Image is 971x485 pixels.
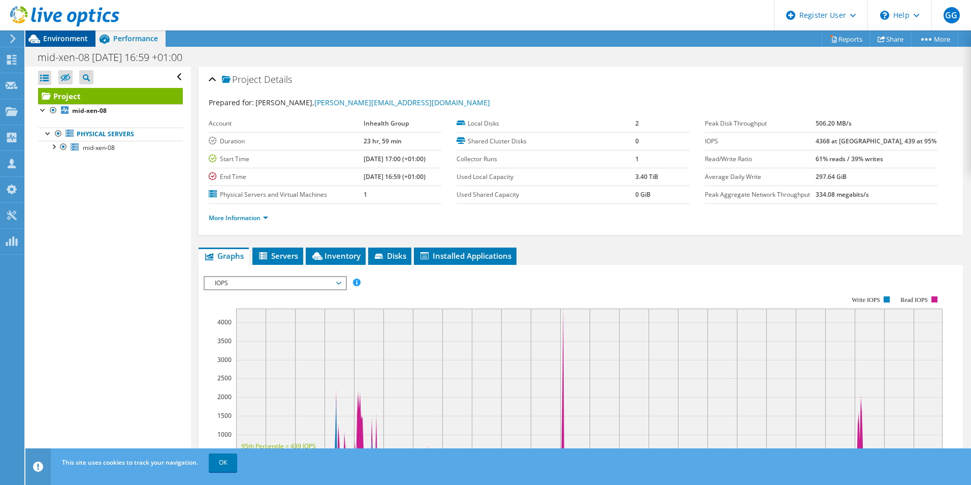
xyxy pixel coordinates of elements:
label: IOPS [705,136,816,146]
label: Used Shared Capacity [457,190,635,200]
span: Graphs [204,251,244,261]
span: Performance [113,34,158,43]
label: Used Local Capacity [457,172,635,182]
b: 334.08 megabits/s [816,190,869,199]
a: Project [38,88,183,104]
a: Physical Servers [38,128,183,141]
span: Installed Applications [419,251,511,261]
text: 2500 [217,374,232,382]
span: Details [264,73,292,85]
text: 95th Percentile = 439 IOPS [241,442,316,450]
b: [DATE] 17:00 (+01:00) [364,155,426,163]
b: 4368 at [GEOGRAPHIC_DATA], 439 at 95% [816,137,936,145]
text: 3500 [217,337,232,345]
span: mid-xen-08 [83,143,115,152]
label: Account [209,118,364,129]
span: Environment [43,34,88,43]
span: Inventory [311,251,361,261]
b: Inhealth Group [364,119,409,128]
label: Duration [209,136,364,146]
label: Collector Runs [457,154,635,164]
text: 2000 [217,392,232,401]
svg: \n [880,11,889,20]
label: Read/Write Ratio [705,154,816,164]
text: Read IOPS [900,296,928,304]
span: Servers [257,251,298,261]
a: More Information [209,214,268,222]
b: 506.20 MB/s [816,119,852,128]
label: Local Disks [457,118,635,129]
h1: mid-xen-08 [DATE] 16:59 +01:00 [33,52,198,63]
text: 1000 [217,430,232,439]
label: Start Time [209,154,364,164]
b: 23 hr, 59 min [364,137,402,145]
b: 0 [635,137,639,145]
span: Project [222,75,262,85]
a: Reports [822,31,870,47]
a: OK [209,453,237,472]
text: 1500 [217,411,232,420]
b: 61% reads / 39% writes [816,155,883,163]
span: Disks [373,251,406,261]
b: 2 [635,119,639,128]
label: Average Daily Write [705,172,816,182]
span: [PERSON_NAME], [255,98,490,107]
b: 1 [364,190,367,199]
b: [DATE] 16:59 (+01:00) [364,172,426,181]
span: GG [944,7,960,23]
a: More [911,31,958,47]
text: Write IOPS [852,296,880,304]
label: Peak Disk Throughput [705,118,816,129]
a: [PERSON_NAME][EMAIL_ADDRESS][DOMAIN_NAME] [314,98,490,107]
label: Shared Cluster Disks [457,136,635,146]
a: Share [870,31,912,47]
b: 1 [635,155,639,163]
label: End Time [209,172,364,182]
label: Physical Servers and Virtual Machines [209,190,364,200]
a: mid-xen-08 [38,104,183,117]
text: 3000 [217,355,232,364]
span: This site uses cookies to track your navigation. [62,458,198,467]
b: 297.64 GiB [816,172,847,181]
b: 3.40 TiB [635,172,658,181]
label: Peak Aggregate Network Throughput [705,190,816,200]
text: 4000 [217,318,232,326]
b: 0 GiB [635,190,651,199]
b: mid-xen-08 [72,106,107,115]
label: Prepared for: [209,98,254,107]
a: mid-xen-08 [38,141,183,154]
span: IOPS [210,277,340,289]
